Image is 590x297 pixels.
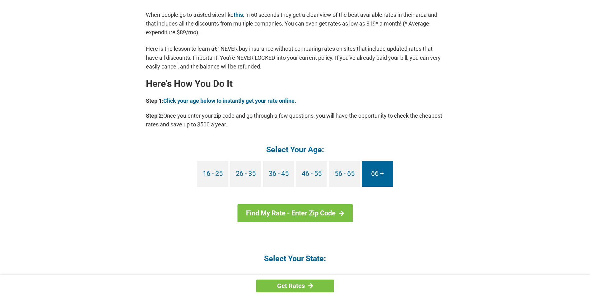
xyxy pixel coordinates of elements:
a: this [234,12,243,18]
a: 56 - 65 [329,161,360,187]
h2: Here's How You Do It [146,79,444,89]
a: Find My Rate - Enter Zip Code [237,204,353,222]
a: 16 - 25 [197,161,228,187]
b: Step 2: [146,112,163,119]
a: 26 - 35 [230,161,261,187]
a: 36 - 45 [263,161,294,187]
a: Get Rates [256,280,334,292]
p: Here is the lesson to learn â€“ NEVER buy insurance without comparing rates on sites that include... [146,45,444,71]
h4: Select Your State: [146,253,444,264]
p: When people go to trusted sites like , in 60 seconds they get a clear view of the best available ... [146,11,444,37]
h4: Select Your Age: [146,144,444,155]
a: 66 + [362,161,393,187]
a: Click your age below to instantly get your rate online. [163,97,296,104]
a: 46 - 55 [296,161,327,187]
p: Once you enter your zip code and go through a few questions, you will have the opportunity to che... [146,111,444,129]
b: Step 1: [146,97,163,104]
